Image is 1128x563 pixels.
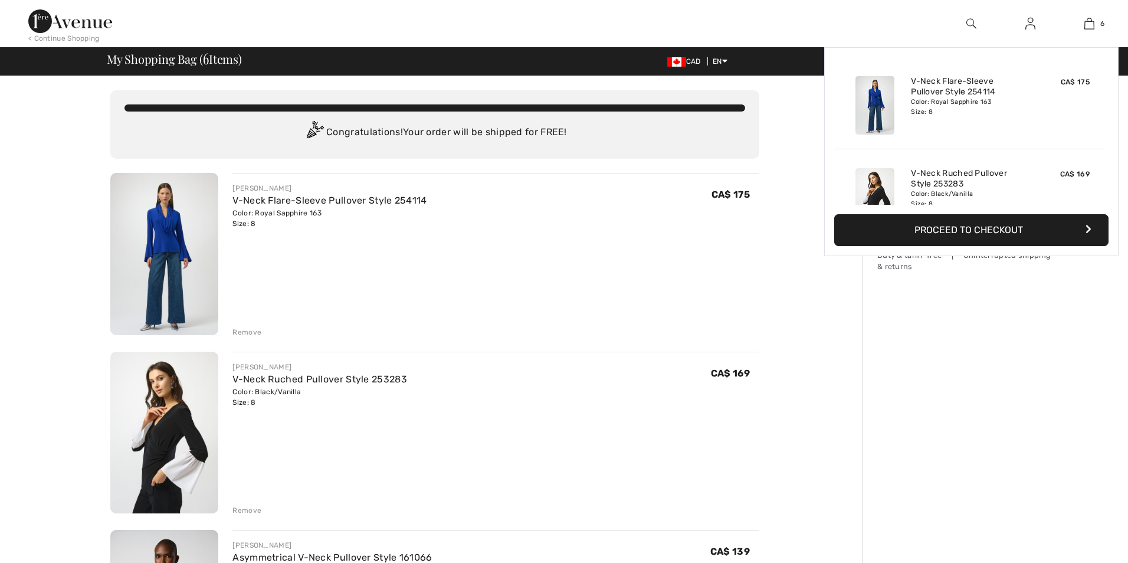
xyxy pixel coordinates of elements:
[855,168,894,227] img: V-Neck Ruched Pullover Style 253283
[232,540,432,551] div: [PERSON_NAME]
[232,362,407,372] div: [PERSON_NAME]
[855,76,894,135] img: V-Neck Flare-Sleeve Pullover Style 254114
[203,50,209,66] span: 6
[667,57,706,66] span: CAD
[1061,78,1090,86] span: CA$ 175
[110,352,218,514] img: V-Neck Ruched Pullover Style 253283
[1025,17,1035,31] img: My Info
[711,368,750,379] span: CA$ 169
[1016,17,1045,31] a: Sign In
[834,214,1109,246] button: Proceed to Checkout
[28,33,100,44] div: < Continue Shopping
[1084,17,1094,31] img: My Bag
[232,183,427,194] div: [PERSON_NAME]
[232,505,261,516] div: Remove
[710,546,750,557] span: CA$ 139
[232,387,407,408] div: Color: Black/Vanilla Size: 8
[303,121,326,145] img: Congratulation2.svg
[911,189,1027,208] div: Color: Black/Vanilla Size: 8
[966,17,976,31] img: search the website
[28,9,112,33] img: 1ère Avenue
[232,552,432,563] a: Asymmetrical V-Neck Pullover Style 161066
[1100,18,1104,29] span: 6
[232,327,261,338] div: Remove
[1060,17,1118,31] a: 6
[911,97,1027,116] div: Color: Royal Sapphire 163 Size: 8
[232,374,407,385] a: V-Neck Ruched Pullover Style 253283
[107,53,242,65] span: My Shopping Bag ( Items)
[110,173,218,335] img: V-Neck Flare-Sleeve Pullover Style 254114
[711,189,750,200] span: CA$ 175
[232,208,427,229] div: Color: Royal Sapphire 163 Size: 8
[713,57,727,66] span: EN
[667,57,686,67] img: Canadian Dollar
[877,250,1054,272] div: Duty & tariff-free | Uninterrupted shipping & returns
[1060,170,1090,178] span: CA$ 169
[911,76,1027,97] a: V-Neck Flare-Sleeve Pullover Style 254114
[124,121,745,145] div: Congratulations! Your order will be shipped for FREE!
[232,195,427,206] a: V-Neck Flare-Sleeve Pullover Style 254114
[911,168,1027,189] a: V-Neck Ruched Pullover Style 253283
